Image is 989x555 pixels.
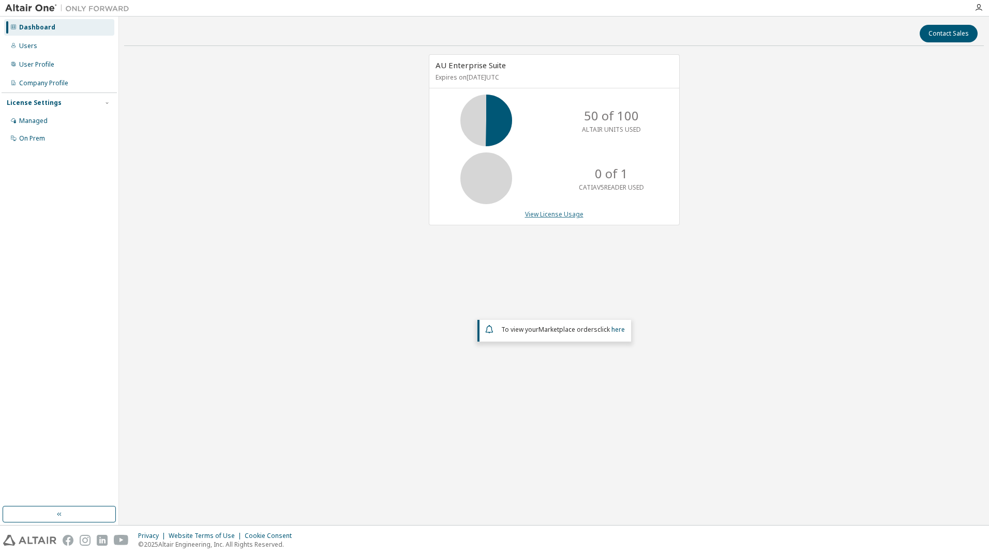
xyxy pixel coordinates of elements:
[611,325,625,334] a: here
[3,535,56,546] img: altair_logo.svg
[5,3,134,13] img: Altair One
[538,325,597,334] em: Marketplace orders
[19,60,54,69] div: User Profile
[97,535,108,546] img: linkedin.svg
[138,540,298,549] p: © 2025 Altair Engineering, Inc. All Rights Reserved.
[584,107,639,125] p: 50 of 100
[80,535,91,546] img: instagram.svg
[169,532,245,540] div: Website Terms of Use
[245,532,298,540] div: Cookie Consent
[920,25,978,42] button: Contact Sales
[19,23,55,32] div: Dashboard
[595,165,628,182] p: 0 of 1
[501,325,625,334] span: To view your click
[436,73,670,82] p: Expires on [DATE] UTC
[525,210,583,219] a: View License Usage
[7,99,62,107] div: License Settings
[436,60,506,70] span: AU Enterprise Suite
[582,125,641,134] p: ALTAIR UNITS USED
[19,117,48,125] div: Managed
[19,79,68,87] div: Company Profile
[138,532,169,540] div: Privacy
[114,535,129,546] img: youtube.svg
[63,535,73,546] img: facebook.svg
[579,183,644,192] p: CATIAV5READER USED
[19,134,45,143] div: On Prem
[19,42,37,50] div: Users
